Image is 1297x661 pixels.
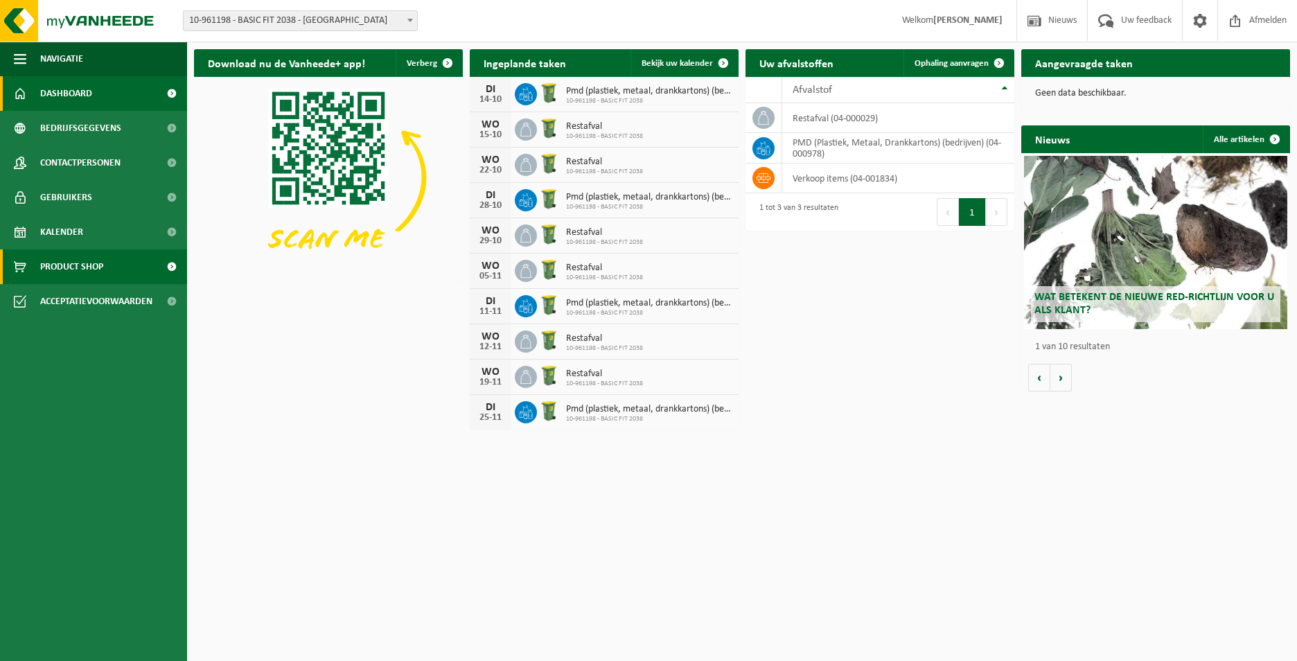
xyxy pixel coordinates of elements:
[1021,125,1084,152] h2: Nieuws
[986,198,1007,226] button: Next
[566,192,732,203] span: Pmd (plastiek, metaal, drankkartons) (bedrijven)
[566,333,643,344] span: Restafval
[537,328,561,352] img: WB-0240-HPE-GN-51
[477,296,504,307] div: DI
[40,146,121,180] span: Contactpersonen
[40,284,152,319] span: Acceptatievoorwaarden
[745,49,847,76] h2: Uw afvalstoffen
[752,197,838,227] div: 1 tot 3 van 3 resultaten
[477,190,504,201] div: DI
[566,344,643,353] span: 10-961198 - BASIC FIT 2038
[194,49,379,76] h2: Download nu de Vanheede+ app!
[1035,89,1276,98] p: Geen data beschikbaar.
[933,15,1003,26] strong: [PERSON_NAME]
[477,261,504,272] div: WO
[7,631,231,661] iframe: chat widget
[537,293,561,317] img: WB-0240-HPE-GN-51
[566,380,643,388] span: 10-961198 - BASIC FIT 2038
[566,404,732,415] span: Pmd (plastiek, metaal, drankkartons) (bedrijven)
[566,263,643,274] span: Restafval
[477,155,504,166] div: WO
[937,198,959,226] button: Previous
[566,298,732,309] span: Pmd (plastiek, metaal, drankkartons) (bedrijven)
[566,157,643,168] span: Restafval
[959,198,986,226] button: 1
[566,203,732,211] span: 10-961198 - BASIC FIT 2038
[1203,125,1289,153] a: Alle artikelen
[477,166,504,175] div: 22-10
[407,59,437,68] span: Verberg
[566,97,732,105] span: 10-961198 - BASIC FIT 2038
[566,227,643,238] span: Restafval
[1021,49,1147,76] h2: Aangevraagde taken
[915,59,989,68] span: Ophaling aanvragen
[40,215,83,249] span: Kalender
[566,121,643,132] span: Restafval
[537,152,561,175] img: WB-0240-HPE-GN-51
[537,364,561,387] img: WB-0240-HPE-GN-51
[477,95,504,105] div: 14-10
[470,49,580,76] h2: Ingeplande taken
[477,378,504,387] div: 19-11
[1034,292,1274,316] span: Wat betekent de nieuwe RED-richtlijn voor u als klant?
[477,130,504,140] div: 15-10
[537,399,561,423] img: WB-0240-HPE-GN-51
[184,11,417,30] span: 10-961198 - BASIC FIT 2038 - BRUSSEL
[566,86,732,97] span: Pmd (plastiek, metaal, drankkartons) (bedrijven)
[194,77,463,279] img: Download de VHEPlus App
[40,111,121,146] span: Bedrijfsgegevens
[566,238,643,247] span: 10-961198 - BASIC FIT 2038
[1028,364,1050,391] button: Vorige
[782,103,1014,133] td: restafval (04-000029)
[1024,156,1287,329] a: Wat betekent de nieuwe RED-richtlijn voor u als klant?
[183,10,418,31] span: 10-961198 - BASIC FIT 2038 - BRUSSEL
[477,225,504,236] div: WO
[477,367,504,378] div: WO
[566,274,643,282] span: 10-961198 - BASIC FIT 2038
[40,42,83,76] span: Navigatie
[1050,364,1072,391] button: Volgende
[477,236,504,246] div: 29-10
[537,187,561,211] img: WB-0240-HPE-GN-51
[477,402,504,413] div: DI
[477,413,504,423] div: 25-11
[537,116,561,140] img: WB-0240-HPE-GN-51
[477,119,504,130] div: WO
[40,249,103,284] span: Product Shop
[782,164,1014,193] td: verkoop items (04-001834)
[782,133,1014,164] td: PMD (Plastiek, Metaal, Drankkartons) (bedrijven) (04-000978)
[40,76,92,111] span: Dashboard
[566,132,643,141] span: 10-961198 - BASIC FIT 2038
[537,258,561,281] img: WB-0240-HPE-GN-51
[477,201,504,211] div: 28-10
[793,85,832,96] span: Afvalstof
[40,180,92,215] span: Gebruikers
[477,342,504,352] div: 12-11
[396,49,461,77] button: Verberg
[477,307,504,317] div: 11-11
[477,272,504,281] div: 05-11
[566,168,643,176] span: 10-961198 - BASIC FIT 2038
[1035,342,1283,352] p: 1 van 10 resultaten
[477,331,504,342] div: WO
[566,369,643,380] span: Restafval
[566,415,732,423] span: 10-961198 - BASIC FIT 2038
[642,59,713,68] span: Bekijk uw kalender
[537,81,561,105] img: WB-0240-HPE-GN-51
[903,49,1013,77] a: Ophaling aanvragen
[566,309,732,317] span: 10-961198 - BASIC FIT 2038
[477,84,504,95] div: DI
[537,222,561,246] img: WB-0240-HPE-GN-51
[630,49,737,77] a: Bekijk uw kalender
